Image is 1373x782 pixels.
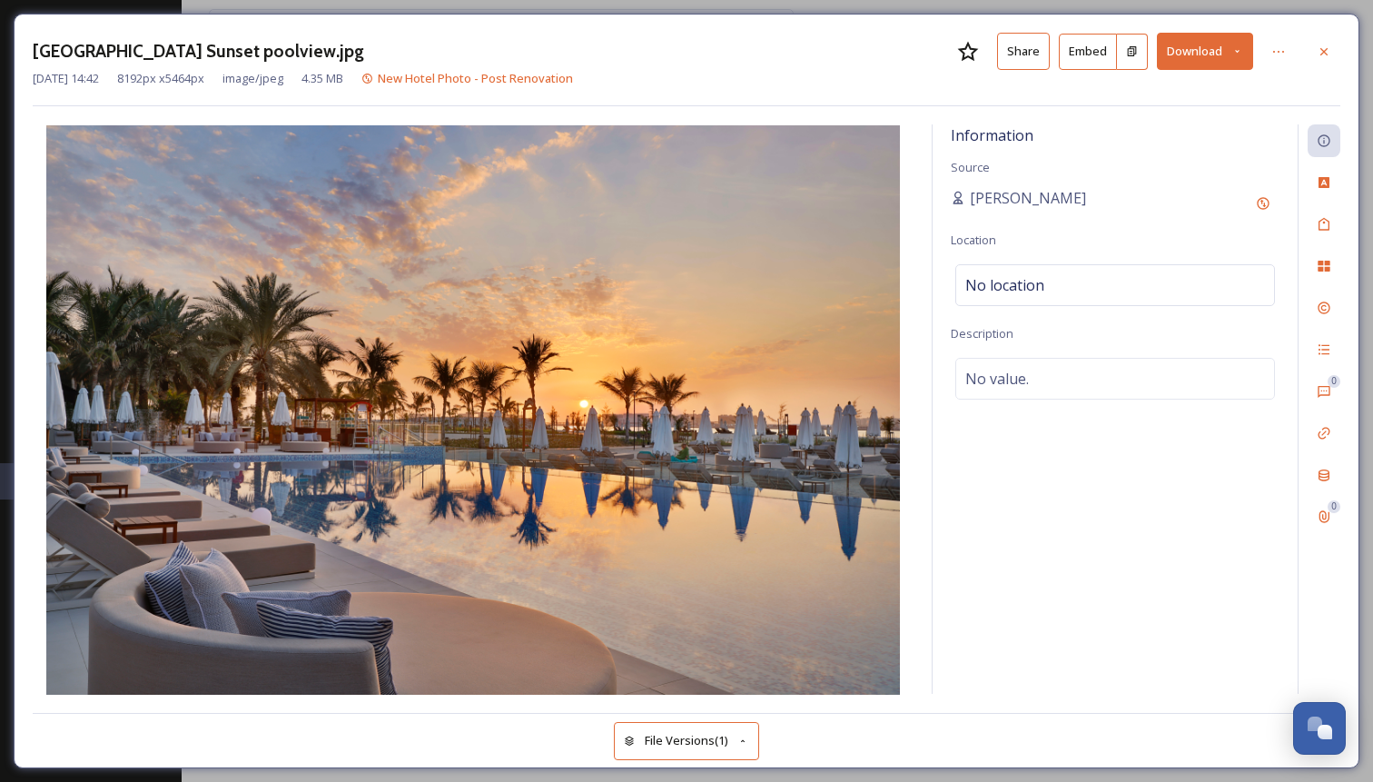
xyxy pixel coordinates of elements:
span: Location [951,232,996,248]
span: Information [951,125,1033,145]
span: No value. [965,368,1029,390]
span: 4.35 MB [301,70,343,87]
span: [DATE] 14:42 [33,70,99,87]
button: Share [997,33,1050,70]
button: File Versions(1) [614,722,759,759]
button: Open Chat [1293,702,1346,755]
span: [PERSON_NAME] [970,187,1086,209]
div: 0 [1328,500,1340,513]
span: No location [965,274,1044,296]
span: New Hotel Photo - Post Renovation [378,70,573,86]
div: 0 [1328,375,1340,388]
button: Embed [1059,34,1117,70]
span: Source [951,159,990,175]
img: Sunset%20Beach%20Sunset%20poolview.jpg [33,125,914,695]
button: Download [1157,33,1253,70]
h3: [GEOGRAPHIC_DATA] Sunset poolview.jpg [33,38,364,64]
span: 8192 px x 5464 px [117,70,204,87]
span: image/jpeg [222,70,283,87]
span: Description [951,325,1013,342]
